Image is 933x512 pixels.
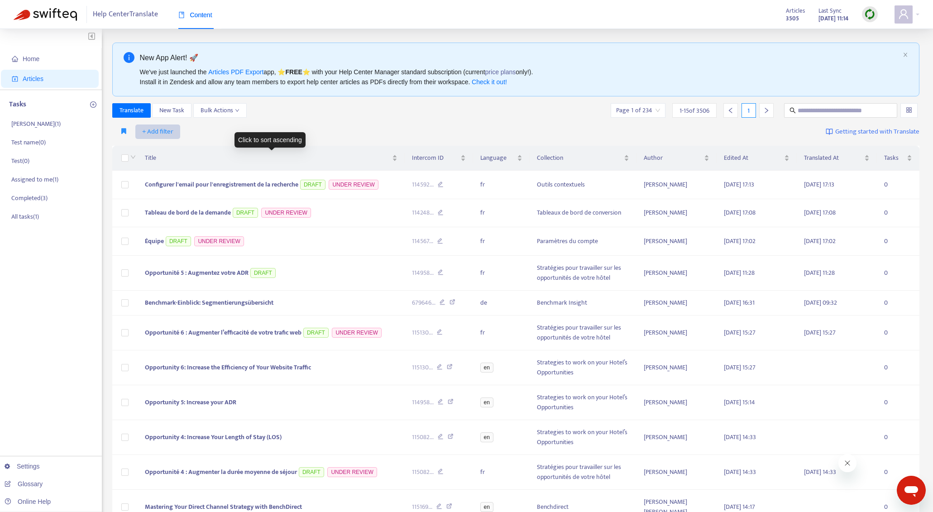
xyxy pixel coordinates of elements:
span: down [130,154,136,160]
td: Stratégies pour travailler sur les opportunités de votre hôtel [530,256,636,291]
td: Strategies to work on your Hotel’s Opportunities [530,385,636,420]
td: fr [473,227,530,256]
span: 115130 ... [412,363,433,373]
span: Articles [786,6,805,16]
td: 0 [877,455,919,490]
span: DRAFT [233,208,258,218]
span: en [480,363,493,373]
button: close [903,52,908,58]
td: 0 [877,256,919,291]
span: Translate [120,105,144,115]
span: DRAFT [303,328,329,338]
span: [DATE] 09:32 [804,297,837,308]
p: [PERSON_NAME] ( 1 ) [11,119,61,129]
a: Settings [5,463,40,470]
span: New Task [159,105,184,115]
th: Edited At [717,146,797,171]
span: Opportunité 5 : Augmentez votre ADR [145,268,249,278]
span: [DATE] 15:14 [724,397,755,407]
span: UNDER REVIEW [327,467,377,477]
span: 1 - 15 of 3506 [679,106,709,115]
span: Content [178,11,212,19]
span: 114958 ... [412,268,434,278]
span: [DATE] 16:31 [724,297,755,308]
button: Translate [112,103,151,118]
span: Opportunity 5: Increase your ADR [145,397,236,407]
span: [DATE] 15:27 [724,362,756,373]
a: Online Help [5,498,51,505]
span: [DATE] 11:28 [724,268,755,278]
span: Last Sync [818,6,842,16]
iframe: Close message [838,454,856,472]
a: Getting started with Translate [826,124,919,139]
span: UNDER REVIEW [194,236,244,246]
td: fr [473,256,530,291]
span: [DATE] 11:28 [804,268,835,278]
span: search [789,107,796,114]
span: en [480,502,493,512]
span: Hi. Need any help? [5,6,65,14]
button: New Task [152,103,191,118]
div: Click to sort ascending [234,132,306,148]
td: [PERSON_NAME] [636,291,717,316]
span: Équipe [145,236,164,246]
td: 0 [877,227,919,256]
span: info-circle [124,52,134,63]
span: plus-circle [90,101,96,108]
td: [PERSON_NAME] [636,420,717,455]
td: 0 [877,316,919,350]
span: UNDER REVIEW [261,208,311,218]
span: Mastering Your Direct Channel Strategy with BenchDirect [145,502,302,512]
td: 0 [877,171,919,199]
strong: [DATE] 11:14 [818,14,848,24]
th: Intercom ID [405,146,473,171]
td: Stratégies pour travailler sur les opportunités de votre hôtel [530,455,636,490]
span: Author [644,153,702,163]
td: [PERSON_NAME] [636,256,717,291]
span: + Add filter [142,126,173,137]
span: Collection [537,153,622,163]
img: Swifteq [14,8,77,21]
span: Opportunity 4: Increase Your Length of Stay (LOS) [145,432,282,442]
th: Translated At [797,146,877,171]
span: Tableau de bord de la demande [145,207,231,218]
span: user [898,9,909,19]
div: 1 [742,103,756,118]
span: [DATE] 17:02 [724,236,756,246]
span: Configurer l'email pour l'enregistrement de la recherche [145,179,298,190]
td: 0 [877,385,919,420]
span: right [763,107,770,114]
th: Language [473,146,530,171]
span: 679646 ... [412,298,435,308]
a: Check it out! [472,78,507,86]
td: Benchmark Insight [530,291,636,316]
span: Getting started with Translate [835,127,919,137]
td: Stratégies pour travailler sur les opportunités de votre hôtel [530,316,636,350]
th: Tasks [877,146,919,171]
span: Help Center Translate [93,6,158,23]
td: [PERSON_NAME] [636,171,717,199]
span: 115082 ... [412,432,434,442]
b: FREE [285,68,302,76]
span: en [480,432,493,442]
span: 114248 ... [412,208,434,218]
span: [DATE] 15:27 [724,327,756,338]
th: Author [636,146,717,171]
span: Opportunity 6: Increase the Efficiency of Your Website Traffic [145,362,311,373]
span: [DATE] 17:08 [804,207,836,218]
p: Test name ( 0 ) [11,138,46,147]
span: UNDER REVIEW [329,180,378,190]
a: Glossary [5,480,43,488]
button: + Add filter [135,124,180,139]
img: image-link [826,128,833,135]
span: 114958 ... [412,397,434,407]
td: [PERSON_NAME] [636,199,717,228]
td: de [473,291,530,316]
span: DRAFT [166,236,191,246]
td: [PERSON_NAME] [636,455,717,490]
td: [PERSON_NAME] [636,350,717,385]
div: We've just launched the app, ⭐ ⭐️ with your Help Center Manager standard subscription (current on... [140,67,900,87]
span: [DATE] 14:33 [804,467,836,477]
span: DRAFT [300,180,325,190]
span: [DATE] 17:02 [804,236,836,246]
